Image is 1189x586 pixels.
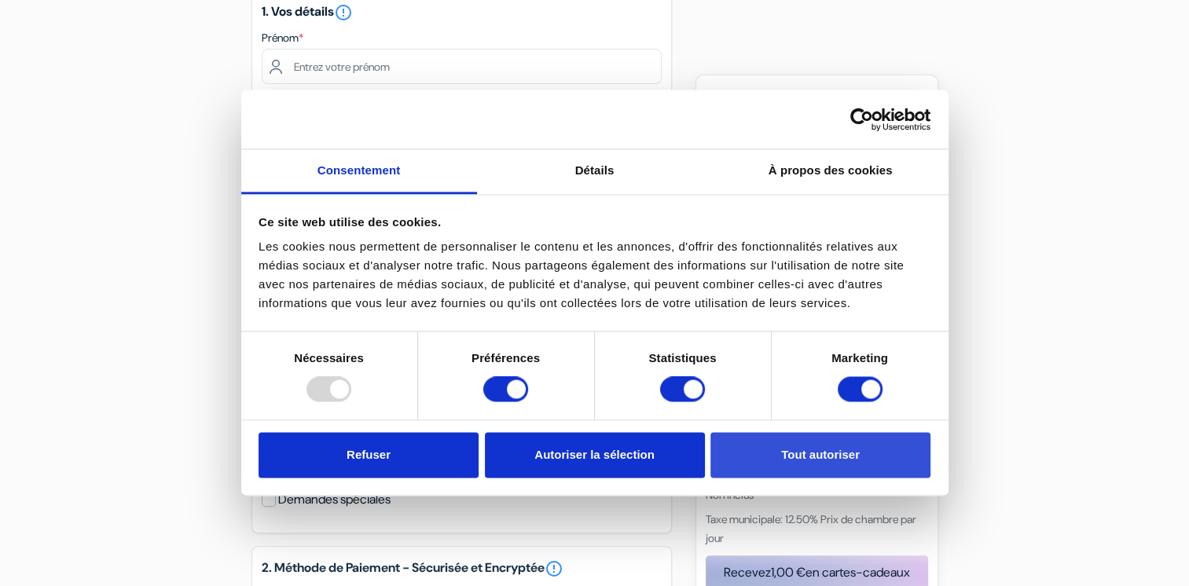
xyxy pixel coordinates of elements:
[713,149,949,194] a: À propos des cookies
[485,432,705,478] button: Autoriser la sélection
[771,564,806,581] span: 1,00 €
[259,213,930,232] div: Ce site web utilise des cookies.
[477,149,713,194] a: Détails
[262,30,303,46] label: Prénom
[334,3,353,22] i: error_outline
[334,3,353,20] a: error_outline
[278,489,391,511] label: Demandes spéciales
[545,559,563,578] a: error_outline
[262,49,662,84] input: Entrez votre prénom
[262,3,662,22] h5: 1. Vos détails
[259,432,479,478] button: Refuser
[706,88,928,113] h5: Détails de la réservation
[710,432,930,478] button: Tout autoriser
[706,512,916,545] span: Taxe municipale: 12.50% Prix de chambre par jour
[262,559,662,578] h5: 2. Méthode de Paiement - Sécurisée et Encryptée
[793,108,930,131] a: Usercentrics Cookiebot - opens in a new window
[241,149,477,194] a: Consentement
[259,237,930,313] div: Les cookies nous permettent de personnaliser le contenu et les annonces, d'offrir des fonctionnal...
[472,351,540,364] strong: Préférences
[831,351,888,364] strong: Marketing
[648,351,716,364] strong: Statistiques
[294,351,364,364] strong: Nécessaires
